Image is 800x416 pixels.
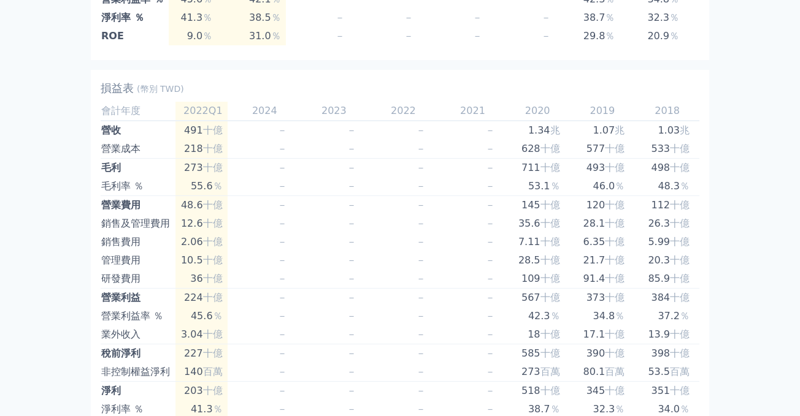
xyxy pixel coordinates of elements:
span: － [277,143,287,154]
span: － [347,180,356,192]
span: － [347,236,356,248]
span: 十億 [605,143,625,154]
span: － [416,347,426,359]
span: ％ [615,310,625,322]
td: 2.06 [175,233,227,251]
span: 十億 [540,162,560,173]
iframe: Chat Widget [739,357,800,416]
span: 十億 [540,143,560,154]
td: 2020 [505,102,570,121]
span: 兆 [680,124,690,136]
td: 85.9 [634,270,699,289]
td: 533 [634,140,699,159]
td: 毛利 [101,159,175,178]
span: 百萬 [203,366,223,377]
span: 十億 [605,292,625,303]
td: 毛利率 ％ [101,177,175,196]
td: 12.6 [175,214,227,233]
span: 十億 [670,385,690,396]
span: － [485,236,495,248]
td: 2021 [436,102,505,121]
span: 十億 [605,199,625,211]
td: 46.0 [570,177,635,196]
span: ％ [615,180,625,192]
span: － [416,217,426,229]
span: 十億 [670,199,690,211]
td: 1.34 [505,121,570,140]
span: － [485,328,495,340]
td: 業外收入 [101,325,175,344]
td: 稅前淨利 [101,344,175,363]
td: 非控制權益淨利 [101,363,175,382]
span: 百萬 [605,366,625,377]
span: 十億 [203,124,223,136]
span: － [416,124,426,136]
span: 十億 [203,347,223,359]
td: 140 [175,363,227,382]
span: － [277,328,287,340]
span: － [277,217,287,229]
td: 109 [505,270,570,289]
span: ％ [680,310,690,322]
td: 營業利益率 ％ [101,307,175,325]
td: 203 [175,382,227,401]
td: 7.11 [505,233,570,251]
span: 十億 [540,385,560,396]
td: 6.35 [570,233,635,251]
span: ％ [550,310,560,322]
span: － [277,254,287,266]
span: － [277,199,287,211]
span: 十億 [540,217,560,229]
span: － [347,254,356,266]
td: 2018 [634,102,699,121]
td: 28.1 [570,214,635,233]
span: 十億 [605,347,625,359]
td: 577 [570,140,635,159]
td: 20.9 [625,27,689,45]
td: 227 [175,344,227,363]
td: 224 [175,289,227,308]
td: 29.8 [561,27,625,45]
span: 十億 [670,236,690,248]
td: 20.3 [634,251,699,270]
span: － [485,292,495,303]
td: 淨利 [101,382,175,401]
td: 493 [570,159,635,178]
td: 491 [175,121,227,140]
span: － [347,143,356,154]
span: 十億 [605,254,625,266]
td: 28.5 [505,251,570,270]
span: － [404,30,413,42]
span: 十億 [605,236,625,248]
span: － [472,12,482,23]
span: 十億 [540,254,560,266]
td: 營業利益 [101,289,175,308]
span: － [335,12,345,23]
span: 十億 [540,292,560,303]
span: － [277,385,287,396]
span: ％ [550,180,560,192]
td: 273 [175,159,227,178]
td: 38.5 [217,9,286,27]
td: 398 [634,344,699,363]
span: ％ [615,403,625,415]
span: － [416,366,426,377]
span: 2022Q1 [183,105,223,116]
td: 48.6 [175,196,227,215]
span: 十億 [203,162,223,173]
span: ％ [271,12,281,23]
td: 2023 [297,102,366,121]
span: 十億 [670,273,690,284]
td: 淨利率 ％ [101,9,169,27]
span: － [347,328,356,340]
td: 5.99 [634,233,699,251]
span: 十億 [540,236,560,248]
span: 十億 [670,162,690,173]
td: 384 [634,289,699,308]
td: 711 [505,159,570,178]
span: ％ [213,310,223,322]
td: 26.3 [634,214,699,233]
td: 13.9 [634,325,699,344]
td: 53.1 [505,177,570,196]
